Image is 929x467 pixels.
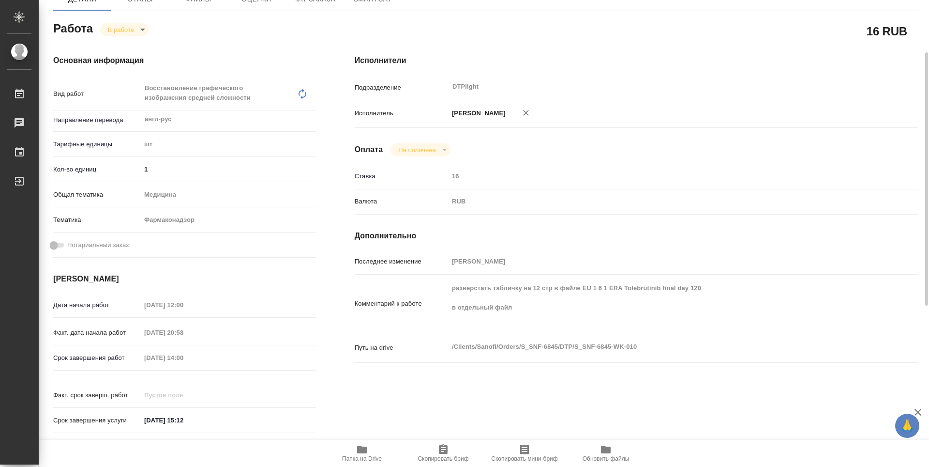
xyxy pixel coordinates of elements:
input: Пустое поле [141,298,225,312]
input: Пустое поле [141,326,225,340]
p: Факт. дата начала работ [53,328,141,338]
div: В работе [100,23,149,36]
span: Скопировать бриф [418,455,468,462]
p: Срок завершения услуги [53,416,141,425]
span: Скопировать мини-бриф [491,455,557,462]
h2: 16 RUB [867,23,907,39]
button: 🙏 [895,414,919,438]
h4: Дополнительно [355,230,918,242]
h4: Оплата [355,144,383,156]
p: Валюта [355,197,449,206]
h2: Работа [53,19,93,36]
div: Фармаконадзор [141,212,316,228]
input: Пустое поле [449,254,871,268]
p: Подразделение [355,83,449,93]
p: Ставка [355,171,449,181]
button: Папка на Drive [321,440,403,467]
div: RUB [449,193,871,210]
p: Тематика [53,215,141,225]
span: Нотариальный заказ [67,240,129,250]
button: Скопировать бриф [403,440,484,467]
div: В работе [390,143,450,156]
span: Папка на Drive [342,455,382,462]
p: Кол-во единиц [53,165,141,174]
button: В работе [105,26,137,34]
p: Путь на drive [355,343,449,353]
span: Обновить файлы [583,455,629,462]
p: Исполнитель [355,109,449,118]
div: шт [141,136,316,153]
p: Дата начала работ [53,300,141,310]
input: Пустое поле [449,169,871,183]
p: Факт. срок заверш. работ [53,390,141,400]
textarea: /Clients/Sanofi/Orders/S_SNF-6845/DTP/S_SNF-6845-WK-010 [449,339,871,355]
h4: [PERSON_NAME] [53,273,316,285]
p: Тарифные единицы [53,140,141,149]
textarea: разверстать табличку на 12 стр в файле EU 1 6 1 ERA Tolebrutinib final day 120 в отдельный файл [449,280,871,326]
p: Направление перевода [53,115,141,125]
div: Медицина [141,187,316,203]
input: Пустое поле [141,351,225,365]
button: Обновить файлы [565,440,646,467]
p: Последнее изменение [355,257,449,266]
h4: Основная информация [53,55,316,66]
p: Срок завершения работ [53,353,141,363]
input: ✎ Введи что-нибудь [141,413,225,427]
button: Скопировать мини-бриф [484,440,565,467]
input: Пустое поле [141,388,225,402]
h4: Исполнители [355,55,918,66]
button: Удалить исполнителя [515,102,537,124]
p: [PERSON_NAME] [449,109,506,118]
input: ✎ Введи что-нибудь [141,162,316,176]
p: Комментарий к работе [355,299,449,309]
p: Общая тематика [53,190,141,200]
span: 🙏 [899,416,915,436]
button: Не оплачена [395,146,438,154]
p: Вид работ [53,89,141,99]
